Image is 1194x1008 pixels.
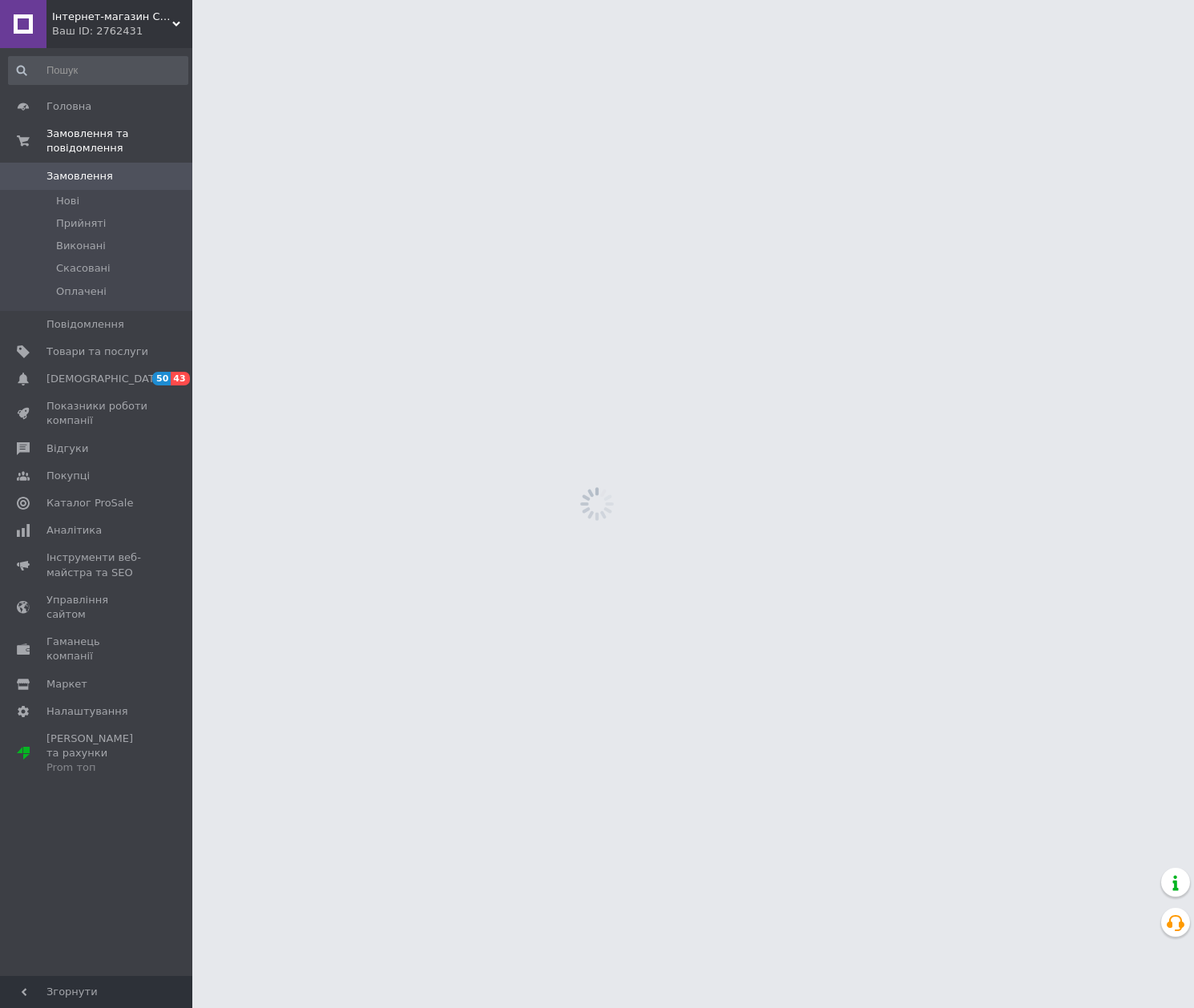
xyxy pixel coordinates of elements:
[46,99,91,114] span: Головна
[171,372,189,385] span: 43
[46,442,88,456] span: Відгуки
[52,24,192,38] div: Ваш ID: 2762431
[56,261,111,276] span: Скасовані
[46,496,133,510] span: Каталог ProSale
[56,284,107,299] span: Оплачені
[56,216,106,231] span: Прийняті
[46,372,165,386] span: [DEMOGRAPHIC_DATA]
[46,635,148,663] span: Гаманець компанії
[56,194,79,208] span: Нові
[46,127,192,155] span: Замовлення та повідомлення
[46,760,148,775] div: Prom топ
[8,56,188,85] input: Пошук
[46,593,148,622] span: Управління сайтом
[46,523,102,538] span: Аналітика
[46,704,128,719] span: Налаштування
[46,169,113,183] span: Замовлення
[46,550,148,579] span: Інструменти веб-майстра та SEO
[56,239,106,253] span: Виконані
[46,469,90,483] span: Покупці
[46,732,148,776] span: [PERSON_NAME] та рахунки
[46,677,87,691] span: Маркет
[46,317,124,332] span: Повідомлення
[152,372,171,385] span: 50
[52,10,172,24] span: Інтернет-магазин CARAVEL
[46,399,148,428] span: Показники роботи компанії
[46,345,148,359] span: Товари та послуги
